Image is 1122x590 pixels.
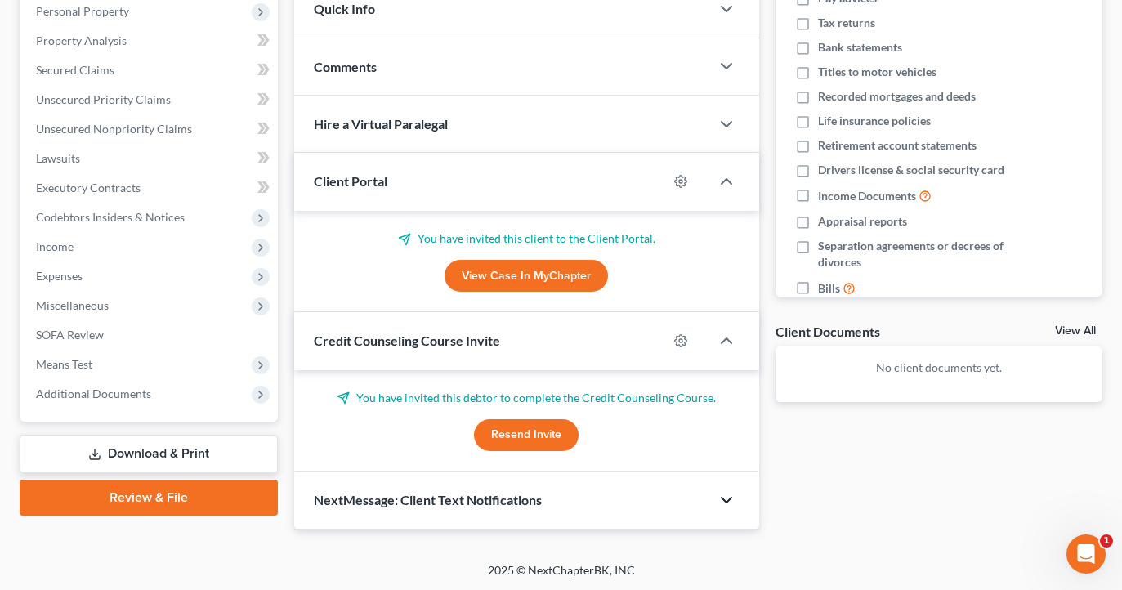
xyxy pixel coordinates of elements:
[20,480,278,516] a: Review & File
[818,88,976,105] span: Recorded mortgages and deeds
[36,269,83,283] span: Expenses
[818,137,977,154] span: Retirement account statements
[23,173,278,203] a: Executory Contracts
[36,298,109,312] span: Miscellaneous
[1100,534,1113,548] span: 1
[36,92,171,106] span: Unsecured Priority Claims
[36,63,114,77] span: Secured Claims
[23,144,278,173] a: Lawsuits
[818,162,1004,178] span: Drivers license & social security card
[23,85,278,114] a: Unsecured Priority Claims
[818,213,907,230] span: Appraisal reports
[1055,325,1096,337] a: View All
[314,59,377,74] span: Comments
[23,56,278,85] a: Secured Claims
[36,239,74,253] span: Income
[20,435,278,473] a: Download & Print
[789,360,1089,376] p: No client documents yet.
[36,122,192,136] span: Unsecured Nonpriority Claims
[776,323,880,340] div: Client Documents
[1066,534,1106,574] iframe: Intercom live chat
[818,39,902,56] span: Bank statements
[23,320,278,350] a: SOFA Review
[23,114,278,144] a: Unsecured Nonpriority Claims
[818,188,916,204] span: Income Documents
[818,238,1007,270] span: Separation agreements or decrees of divorces
[314,390,739,406] p: You have invited this debtor to complete the Credit Counseling Course.
[818,113,931,129] span: Life insurance policies
[314,116,448,132] span: Hire a Virtual Paralegal
[445,260,608,293] a: View Case in MyChapter
[314,230,739,247] p: You have invited this client to the Client Portal.
[36,151,80,165] span: Lawsuits
[314,1,375,16] span: Quick Info
[818,280,840,297] span: Bills
[314,173,387,189] span: Client Portal
[818,64,936,80] span: Titles to motor vehicles
[474,419,579,452] button: Resend Invite
[36,34,127,47] span: Property Analysis
[36,210,185,224] span: Codebtors Insiders & Notices
[818,15,875,31] span: Tax returns
[314,333,500,348] span: Credit Counseling Course Invite
[36,4,129,18] span: Personal Property
[36,357,92,371] span: Means Test
[36,387,151,400] span: Additional Documents
[36,328,104,342] span: SOFA Review
[36,181,141,194] span: Executory Contracts
[314,492,542,507] span: NextMessage: Client Text Notifications
[23,26,278,56] a: Property Analysis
